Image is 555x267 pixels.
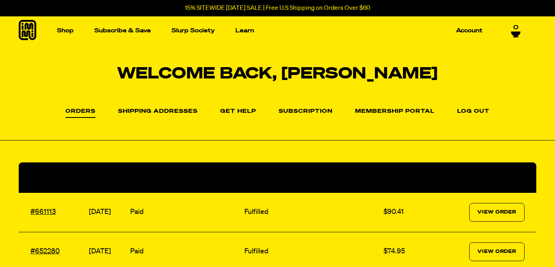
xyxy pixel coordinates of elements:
[511,23,521,37] a: 0
[87,193,128,232] td: [DATE]
[185,5,370,12] p: 15% SITEWIDE [DATE] SALE | Free U.S Shipping on Orders Over $60
[457,109,490,115] a: Log out
[220,109,256,115] a: Get Help
[128,193,242,232] td: Paid
[65,109,95,118] a: Orders
[87,162,128,193] th: Date
[279,109,332,115] a: Subscription
[242,162,382,193] th: Fulfillment Status
[382,193,427,232] td: $90.41
[54,25,77,37] a: Shop
[453,25,486,37] a: Account
[355,109,435,115] a: Membership Portal
[19,162,87,193] th: Order
[54,16,486,45] nav: Main navigation
[232,25,257,37] a: Learn
[513,23,518,30] span: 0
[30,248,60,255] a: #652280
[118,109,198,115] a: Shipping Addresses
[168,25,218,37] a: Slurp Society
[242,193,382,232] td: Fulfilled
[128,162,242,193] th: Payment Status
[30,208,56,215] a: #661113
[469,242,525,261] a: View Order
[382,162,427,193] th: Total
[91,25,154,37] a: Subscribe & Save
[469,203,525,222] a: View Order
